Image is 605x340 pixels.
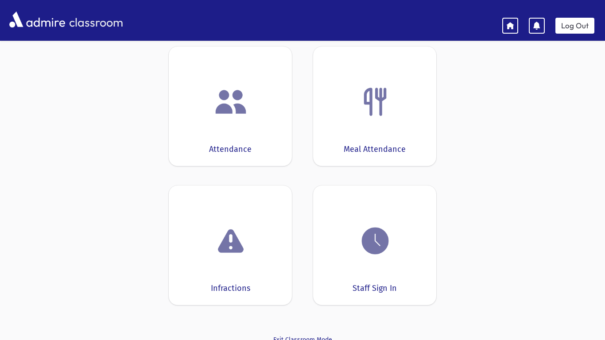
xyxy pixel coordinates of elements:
[358,85,392,119] img: Fork.png
[344,143,406,155] div: Meal Attendance
[209,143,252,155] div: Attendance
[353,282,397,294] div: Staff Sign In
[214,226,248,259] img: exclamation.png
[7,9,67,30] img: AdmirePro
[555,18,594,34] a: Log Out
[211,282,250,294] div: Infractions
[214,85,248,119] img: users.png
[358,224,392,258] img: clock.png
[67,8,123,31] span: classroom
